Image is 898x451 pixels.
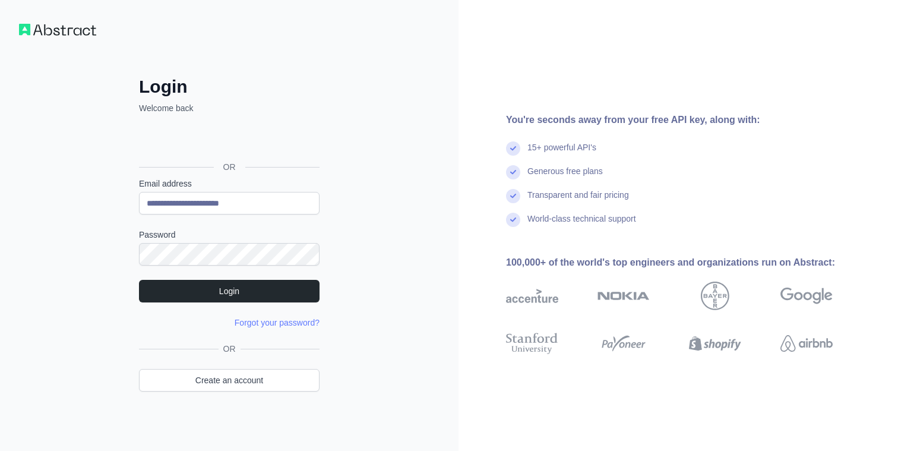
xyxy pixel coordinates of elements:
[701,282,729,310] img: bayer
[780,282,833,310] img: google
[506,141,520,156] img: check mark
[139,76,320,97] h2: Login
[527,165,603,189] div: Generous free plans
[214,161,245,173] span: OR
[506,213,520,227] img: check mark
[139,229,320,241] label: Password
[527,141,596,165] div: 15+ powerful API's
[527,189,629,213] div: Transparent and fair pricing
[597,330,650,357] img: payoneer
[133,127,323,153] iframe: Google ile Oturum Açma Düğmesi
[506,113,871,127] div: You're seconds away from your free API key, along with:
[139,369,320,392] a: Create an account
[139,280,320,302] button: Login
[506,330,558,357] img: stanford university
[219,343,241,355] span: OR
[506,256,871,270] div: 100,000+ of the world's top engineers and organizations run on Abstract:
[689,330,741,357] img: shopify
[139,102,320,114] p: Welcome back
[527,213,636,236] div: World-class technical support
[506,282,558,310] img: accenture
[506,189,520,203] img: check mark
[780,330,833,357] img: airbnb
[235,318,320,327] a: Forgot your password?
[19,24,96,36] img: Workflow
[139,178,320,190] label: Email address
[506,165,520,179] img: check mark
[597,282,650,310] img: nokia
